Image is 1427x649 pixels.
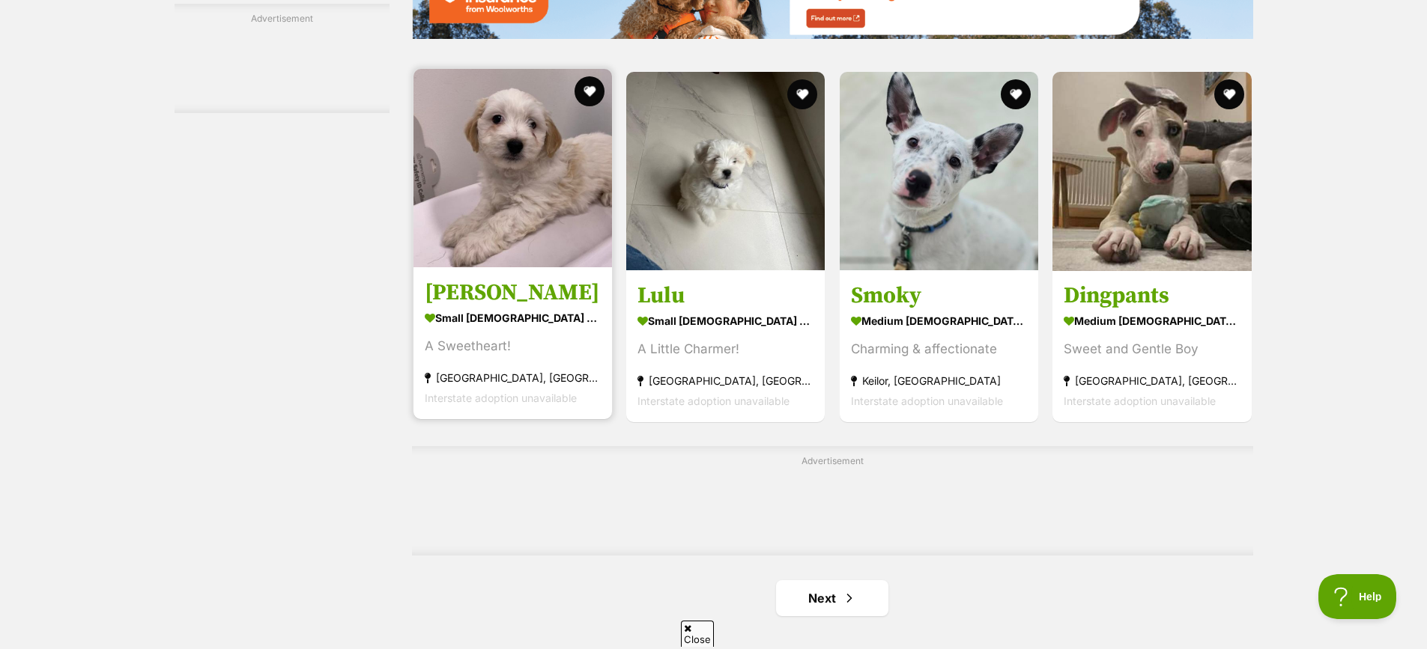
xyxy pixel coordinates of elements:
strong: medium [DEMOGRAPHIC_DATA] Dog [1064,310,1240,332]
strong: [GEOGRAPHIC_DATA], [GEOGRAPHIC_DATA] [1064,371,1240,391]
button: favourite [1214,79,1244,109]
nav: Pagination [412,580,1253,616]
span: Close [681,621,714,647]
img: Ollie - Maltese Dog [413,69,612,267]
span: Interstate adoption unavailable [637,394,790,407]
img: Lulu - Maltese Dog [626,72,825,270]
iframe: Help Scout Beacon - Open [1318,574,1397,619]
span: Interstate adoption unavailable [851,394,1003,407]
div: Charming & affectionate [851,339,1027,359]
h3: Lulu [637,281,814,310]
strong: [GEOGRAPHIC_DATA], [GEOGRAPHIC_DATA] [425,368,601,388]
strong: Keilor, [GEOGRAPHIC_DATA] [851,371,1027,391]
img: Dingpants - Whippet Dog [1052,72,1252,271]
button: favourite [788,79,818,109]
h3: Dingpants [1064,281,1240,310]
strong: small [DEMOGRAPHIC_DATA] Dog [637,310,814,332]
strong: medium [DEMOGRAPHIC_DATA] Dog [851,310,1027,332]
button: favourite [575,76,605,106]
img: Smoky - Australian Cattle Dog [840,72,1038,270]
span: Interstate adoption unavailable [425,391,577,404]
span: Interstate adoption unavailable [1064,394,1216,407]
div: Advertisement [175,4,390,113]
div: A Little Charmer! [637,339,814,359]
strong: small [DEMOGRAPHIC_DATA] Dog [425,307,601,329]
a: Next page [776,580,888,616]
h3: [PERSON_NAME] [425,278,601,307]
h3: Smoky [851,281,1027,310]
div: A Sweetheart! [425,336,601,356]
div: Sweet and Gentle Boy [1064,339,1240,359]
strong: [GEOGRAPHIC_DATA], [GEOGRAPHIC_DATA] [637,371,814,391]
a: Dingpants medium [DEMOGRAPHIC_DATA] Dog Sweet and Gentle Boy [GEOGRAPHIC_DATA], [GEOGRAPHIC_DATA]... [1052,270,1252,422]
a: Lulu small [DEMOGRAPHIC_DATA] Dog A Little Charmer! [GEOGRAPHIC_DATA], [GEOGRAPHIC_DATA] Intersta... [626,270,825,422]
a: Smoky medium [DEMOGRAPHIC_DATA] Dog Charming & affectionate Keilor, [GEOGRAPHIC_DATA] Interstate ... [840,270,1038,422]
a: [PERSON_NAME] small [DEMOGRAPHIC_DATA] Dog A Sweetheart! [GEOGRAPHIC_DATA], [GEOGRAPHIC_DATA] Int... [413,267,612,419]
div: Advertisement [412,446,1253,555]
button: favourite [1001,79,1031,109]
